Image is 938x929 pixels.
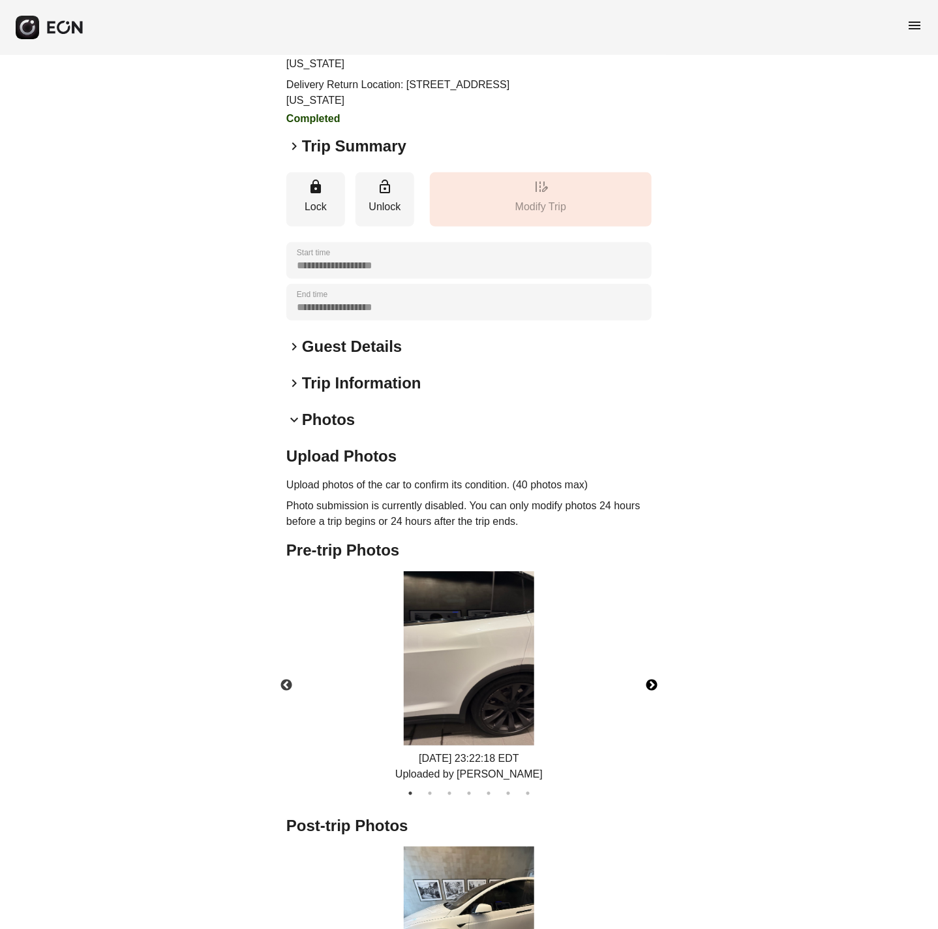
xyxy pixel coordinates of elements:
[286,172,345,227] button: Lock
[462,787,476,800] button: 4
[356,172,414,227] button: Unlock
[302,409,355,430] h2: Photos
[395,766,543,782] div: Uploaded by [PERSON_NAME]
[302,136,406,157] h2: Trip Summary
[286,111,546,127] h3: Completed
[423,787,436,800] button: 2
[286,446,652,467] h2: Upload Photos
[286,339,302,354] span: keyboard_arrow_right
[286,540,652,561] h2: Pre-trip Photos
[286,477,652,493] p: Upload photos of the car to confirm its condition. (40 photos max)
[286,40,546,72] p: Delivery Pickup Location: [STREET_ADDRESS][US_STATE]
[302,336,402,357] h2: Guest Details
[482,787,495,800] button: 5
[443,787,456,800] button: 3
[404,571,534,746] img: https://fastfleet.me/rails/active_storage/blobs/redirect/eyJfcmFpbHMiOnsibWVzc2FnZSI6IkJBaHBBeFFR...
[404,787,417,800] button: 1
[629,663,674,708] button: Next
[286,815,652,836] h2: Post-trip Photos
[286,498,652,529] p: Photo submission is currently disabled. You can only modify photos 24 hours before a trip begins ...
[302,373,421,394] h2: Trip Information
[377,179,393,195] span: lock_open
[286,138,302,154] span: keyboard_arrow_right
[502,787,515,800] button: 6
[395,751,543,782] div: [DATE] 23:22:18 EDT
[286,375,302,391] span: keyboard_arrow_right
[264,663,309,708] button: Previous
[907,18,922,33] span: menu
[286,77,546,108] p: Delivery Return Location: [STREET_ADDRESS][US_STATE]
[521,787,534,800] button: 7
[286,412,302,428] span: keyboard_arrow_down
[362,199,408,215] p: Unlock
[308,179,324,195] span: lock
[293,199,339,215] p: Lock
